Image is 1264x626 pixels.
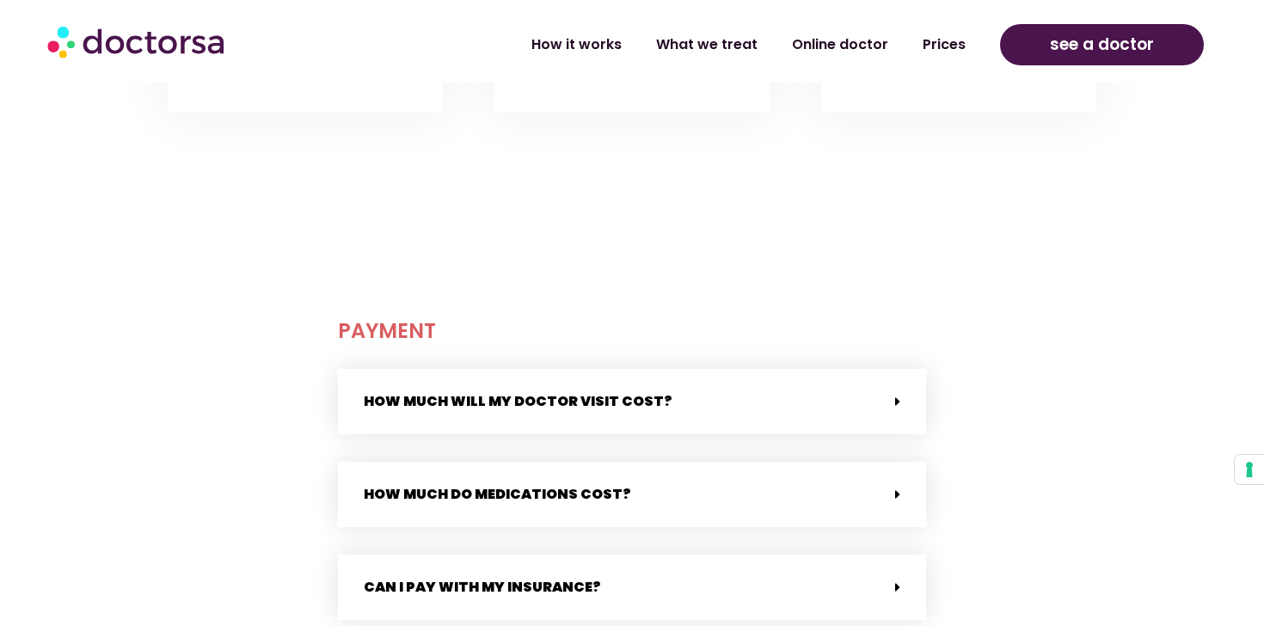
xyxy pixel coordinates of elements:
[338,369,926,434] div: How much will my doctor visit cost?
[364,484,631,504] a: How much do medications cost?
[364,391,672,411] a: How much will my doctor visit cost?
[334,25,983,64] nav: Menu
[338,462,926,527] div: How much do medications cost?
[639,25,775,64] a: What we treat
[1235,455,1264,484] button: Your consent preferences for tracking technologies
[905,25,983,64] a: Prices
[775,25,905,64] a: Online doctor
[514,25,639,64] a: How it works
[1000,24,1204,65] a: see a doctor
[338,310,926,352] h2: payment
[1050,31,1154,58] span: see a doctor
[364,577,601,597] a: Can I pay with my insurance?
[338,555,926,620] div: Can I pay with my insurance?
